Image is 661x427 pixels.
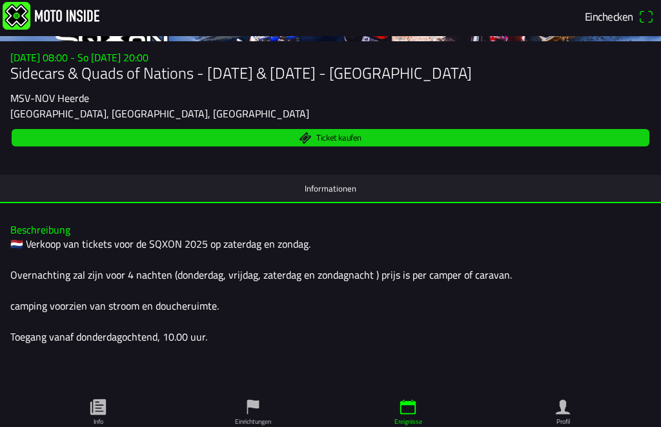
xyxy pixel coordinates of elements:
[10,52,651,64] h3: [DATE] 08:00 - So [DATE] 20:00
[553,397,573,417] ion-icon: person
[94,417,103,426] ion-label: Info
[394,417,422,426] ion-label: Ereignisse
[10,106,309,121] ion-text: [GEOGRAPHIC_DATA], [GEOGRAPHIC_DATA], [GEOGRAPHIC_DATA]
[305,181,356,195] ion-label: Informationen
[316,134,361,142] span: Ticket kaufen
[235,417,271,426] ion-label: Einrichtungen
[10,224,651,236] h3: Beschreibung
[10,64,651,83] h1: Sidecars & Quads of Nations - [DATE] & [DATE] - [GEOGRAPHIC_DATA]
[10,90,89,106] ion-text: MSV-NOV Heerde
[580,5,658,27] a: Eincheckenqr scanner
[398,397,418,417] ion-icon: calendar
[556,417,570,426] ion-label: Profil
[243,397,263,417] ion-icon: flag
[585,8,633,25] span: Einchecken
[88,397,108,417] ion-icon: paper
